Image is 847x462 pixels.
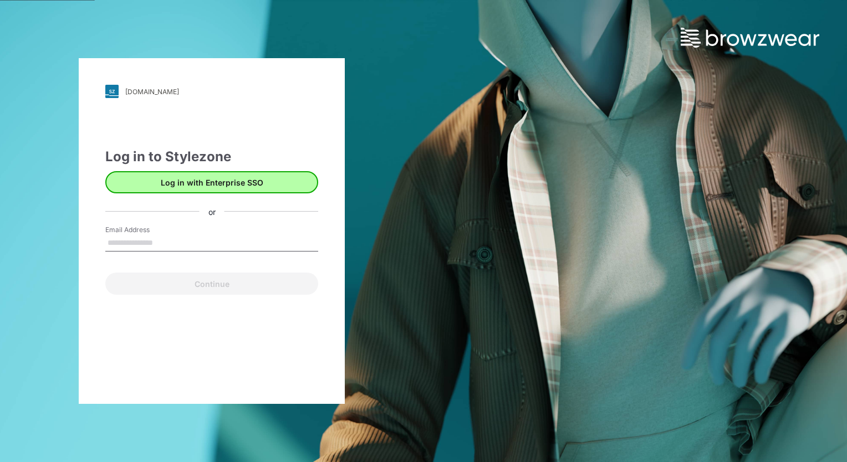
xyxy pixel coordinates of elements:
button: Log in with Enterprise SSO [105,171,318,193]
img: browzwear-logo.73288ffb.svg [681,28,819,48]
div: or [200,206,224,217]
a: [DOMAIN_NAME] [105,85,318,98]
div: [DOMAIN_NAME] [125,88,179,96]
div: Log in to Stylezone [105,147,318,167]
img: svg+xml;base64,PHN2ZyB3aWR0aD0iMjgiIGhlaWdodD0iMjgiIHZpZXdCb3g9IjAgMCAyOCAyOCIgZmlsbD0ibm9uZSIgeG... [105,85,119,98]
label: Email Address [105,225,183,235]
